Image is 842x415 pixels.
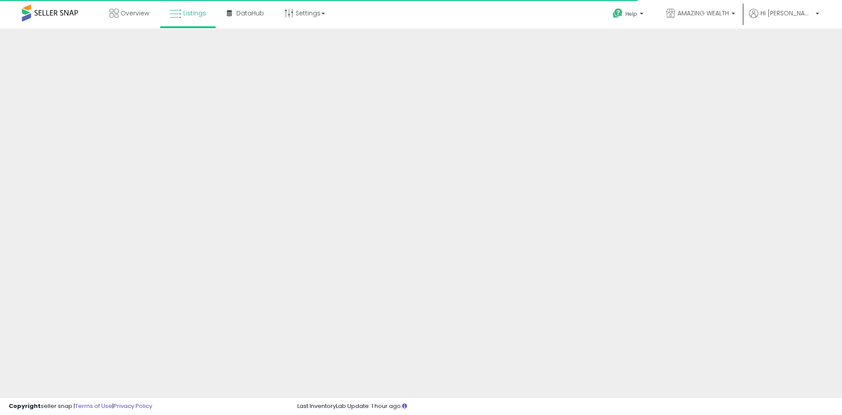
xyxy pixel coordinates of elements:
[236,9,264,18] span: DataHub
[760,9,813,18] span: Hi [PERSON_NAME]
[625,10,637,18] span: Help
[678,9,729,18] span: AMAZING WEALTH
[749,9,819,29] a: Hi [PERSON_NAME]
[183,9,206,18] span: Listings
[612,8,623,19] i: Get Help
[121,9,149,18] span: Overview
[606,1,652,29] a: Help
